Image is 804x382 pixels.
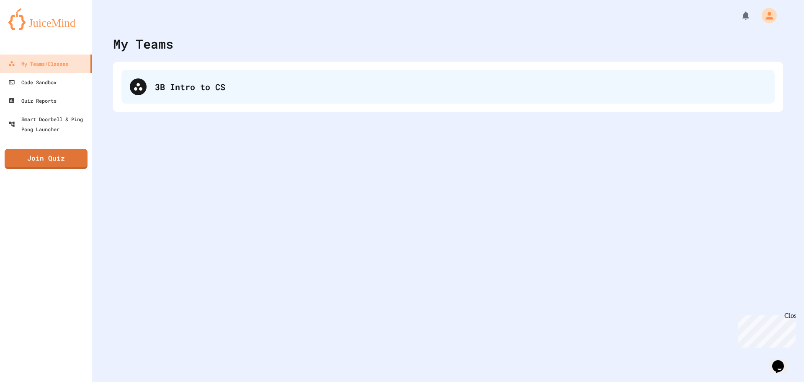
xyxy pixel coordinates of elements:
div: My Account [753,6,779,25]
div: Smart Doorbell & Ping Pong Launcher [8,114,89,134]
div: Code Sandbox [8,77,57,87]
div: 3B Intro to CS [121,70,775,104]
iframe: chat widget [734,312,796,348]
div: Chat with us now!Close [3,3,58,53]
iframe: chat widget [769,348,796,374]
div: My Notifications [725,8,753,23]
div: My Teams/Classes [8,59,68,69]
div: 3B Intro to CS [155,81,766,93]
div: Quiz Reports [8,96,57,106]
div: My Teams [113,34,173,53]
a: Join Quiz [5,149,88,169]
img: logo-orange.svg [8,8,84,30]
